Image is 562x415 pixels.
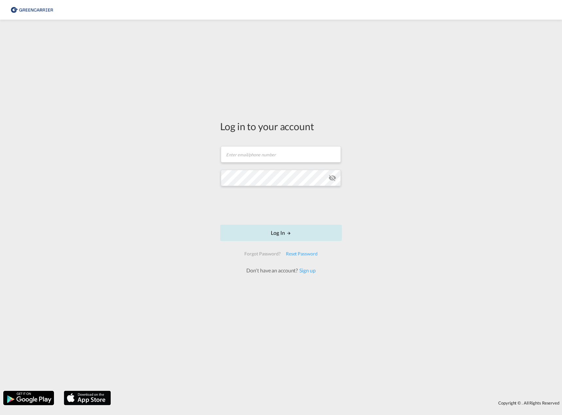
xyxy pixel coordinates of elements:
[231,193,331,218] iframe: reCAPTCHA
[328,174,336,182] md-icon: icon-eye-off
[63,390,112,406] img: apple.png
[221,146,341,163] input: Enter email/phone number
[114,397,562,408] div: Copyright © . All Rights Reserved
[3,390,55,406] img: google.png
[242,248,283,260] div: Forgot Password?
[220,225,342,241] button: LOGIN
[220,119,342,133] div: Log in to your account
[239,267,323,274] div: Don't have an account?
[298,267,315,273] a: Sign up
[10,3,54,17] img: 609dfd708afe11efa14177256b0082fb.png
[283,248,320,260] div: Reset Password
